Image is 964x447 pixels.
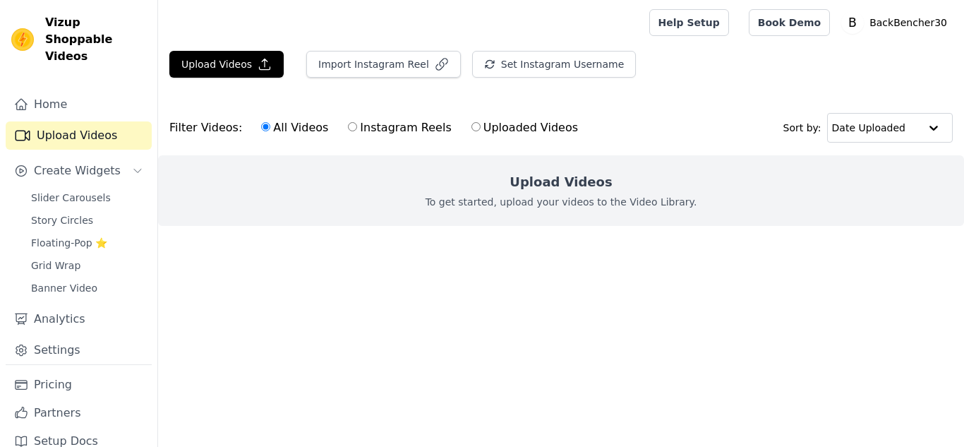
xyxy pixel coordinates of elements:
[841,10,953,35] button: B BackBencher30
[649,9,729,36] a: Help Setup
[23,188,152,208] a: Slider Carousels
[864,10,953,35] p: BackBencher30
[45,14,146,65] span: Vizup Shoppable Videos
[848,16,857,30] text: B
[783,113,953,143] div: Sort by:
[31,191,111,205] span: Slider Carousels
[31,213,93,227] span: Story Circles
[749,9,830,36] a: Book Demo
[23,233,152,253] a: Floating-Pop ⭐
[426,195,697,209] p: To get started, upload your videos to the Video Library.
[6,121,152,150] a: Upload Videos
[260,119,329,137] label: All Videos
[31,258,80,273] span: Grid Wrap
[6,336,152,364] a: Settings
[23,278,152,298] a: Banner Video
[261,122,270,131] input: All Videos
[6,399,152,427] a: Partners
[169,51,284,78] button: Upload Videos
[23,256,152,275] a: Grid Wrap
[6,157,152,185] button: Create Widgets
[347,119,452,137] label: Instagram Reels
[6,371,152,399] a: Pricing
[11,28,34,51] img: Vizup
[169,112,586,144] div: Filter Videos:
[6,90,152,119] a: Home
[471,119,579,137] label: Uploaded Videos
[31,281,97,295] span: Banner Video
[23,210,152,230] a: Story Circles
[34,162,121,179] span: Create Widgets
[471,122,481,131] input: Uploaded Videos
[348,122,357,131] input: Instagram Reels
[472,51,636,78] button: Set Instagram Username
[6,305,152,333] a: Analytics
[306,51,461,78] button: Import Instagram Reel
[510,172,612,192] h2: Upload Videos
[31,236,107,250] span: Floating-Pop ⭐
